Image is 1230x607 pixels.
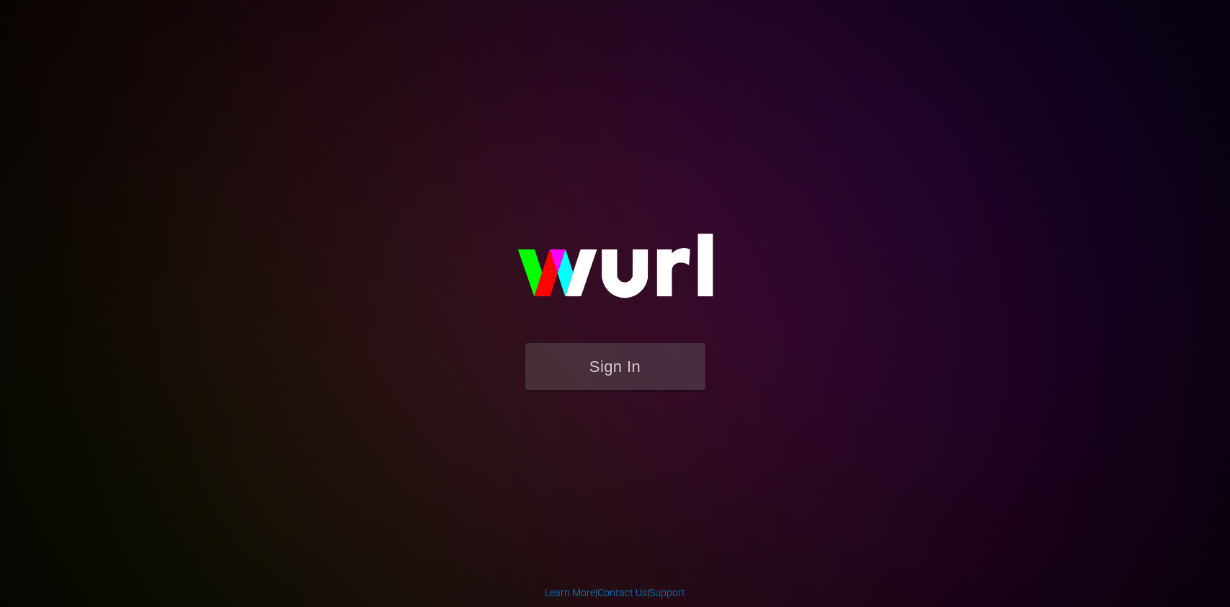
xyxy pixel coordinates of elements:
a: Support [649,587,685,598]
button: Sign In [525,343,705,390]
div: | | [545,585,685,600]
img: wurl-logo-on-black-223613ac3d8ba8fe6dc639794a292ebdb59501304c7dfd60c99c58986ef67473.svg [471,203,759,342]
a: Contact Us [597,587,647,598]
a: Learn More [545,587,595,598]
